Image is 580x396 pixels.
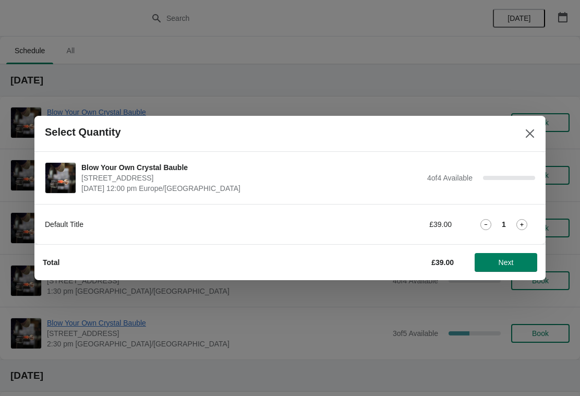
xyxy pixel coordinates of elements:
[502,219,506,230] strong: 1
[355,219,452,230] div: £39.00
[81,173,422,183] span: [STREET_ADDRESS]
[427,174,473,182] span: 4 of 4 Available
[45,163,76,193] img: Blow Your Own Crystal Bauble | Cumbria Crystal, Canal Street, Ulverston LA12 7LB, UK | December 7...
[81,162,422,173] span: Blow Your Own Crystal Bauble
[521,124,539,143] button: Close
[43,258,59,267] strong: Total
[45,126,121,138] h2: Select Quantity
[45,219,334,230] div: Default Title
[475,253,537,272] button: Next
[81,183,422,194] span: [DATE] 12:00 pm Europe/[GEOGRAPHIC_DATA]
[431,258,454,267] strong: £39.00
[499,258,514,267] span: Next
